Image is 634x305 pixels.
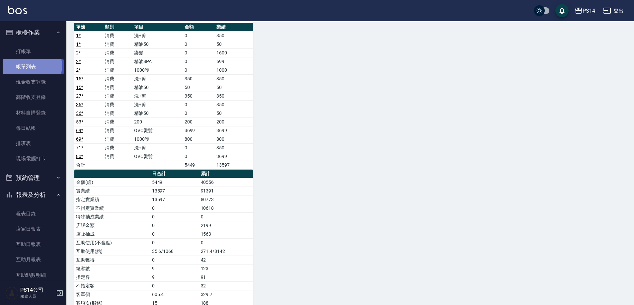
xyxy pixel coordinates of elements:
[74,212,150,221] td: 特殊抽成業績
[150,264,199,273] td: 9
[183,92,215,100] td: 350
[103,40,132,48] td: 消費
[215,23,253,32] th: 業績
[132,100,183,109] td: 洗+剪
[3,74,64,90] a: 現金收支登錄
[3,120,64,136] a: 每日結帳
[199,187,253,195] td: 91391
[103,74,132,83] td: 消費
[183,126,215,135] td: 3699
[103,23,132,32] th: 類別
[183,66,215,74] td: 0
[150,290,199,299] td: 605.4
[199,230,253,238] td: 1563
[215,109,253,117] td: 50
[74,230,150,238] td: 店販抽成
[215,57,253,66] td: 699
[103,48,132,57] td: 消費
[199,178,253,187] td: 40556
[572,4,598,18] button: PS14
[132,74,183,83] td: 洗+剪
[132,83,183,92] td: 精油50
[132,92,183,100] td: 洗+剪
[150,230,199,238] td: 0
[132,31,183,40] td: 洗+剪
[3,252,64,267] a: 互助月報表
[183,117,215,126] td: 200
[74,273,150,281] td: 指定客
[583,7,595,15] div: PS14
[103,100,132,109] td: 消費
[3,221,64,237] a: 店家日報表
[150,256,199,264] td: 0
[215,83,253,92] td: 50
[150,187,199,195] td: 13597
[3,186,64,203] button: 報表及分析
[215,40,253,48] td: 50
[74,178,150,187] td: 金額(虛)
[600,5,626,17] button: 登出
[74,161,103,169] td: 合計
[183,40,215,48] td: 0
[215,117,253,126] td: 200
[215,100,253,109] td: 350
[103,135,132,143] td: 消費
[103,57,132,66] td: 消費
[103,92,132,100] td: 消費
[215,143,253,152] td: 350
[183,23,215,32] th: 金額
[3,59,64,74] a: 帳單列表
[183,31,215,40] td: 0
[199,195,253,204] td: 80773
[183,57,215,66] td: 0
[199,273,253,281] td: 91
[103,66,132,74] td: 消費
[199,238,253,247] td: 0
[215,48,253,57] td: 1600
[215,152,253,161] td: 3699
[74,238,150,247] td: 互助使用(不含點)
[74,204,150,212] td: 不指定實業績
[74,187,150,195] td: 實業績
[3,237,64,252] a: 互助日報表
[183,161,215,169] td: 5449
[103,143,132,152] td: 消費
[150,195,199,204] td: 13597
[150,178,199,187] td: 5449
[199,170,253,178] th: 累計
[132,126,183,135] td: OVC燙髮
[103,117,132,126] td: 消費
[150,281,199,290] td: 0
[3,169,64,187] button: 預約管理
[183,100,215,109] td: 0
[132,135,183,143] td: 1000護
[150,221,199,230] td: 0
[103,152,132,161] td: 消費
[103,83,132,92] td: 消費
[183,74,215,83] td: 350
[132,109,183,117] td: 精油50
[74,281,150,290] td: 不指定客
[215,161,253,169] td: 13597
[8,6,27,14] img: Logo
[132,66,183,74] td: 1000護
[74,195,150,204] td: 指定實業績
[5,286,19,300] img: Person
[3,136,64,151] a: 排班表
[215,126,253,135] td: 3699
[3,24,64,41] button: 櫃檯作業
[132,57,183,66] td: 精油SPA
[199,290,253,299] td: 329.7
[103,109,132,117] td: 消費
[20,287,54,293] h5: PS14公司
[215,31,253,40] td: 350
[103,126,132,135] td: 消費
[132,40,183,48] td: 精油50
[74,264,150,273] td: 總客數
[199,212,253,221] td: 0
[215,66,253,74] td: 1000
[199,221,253,230] td: 2199
[150,238,199,247] td: 0
[215,92,253,100] td: 350
[74,290,150,299] td: 客單價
